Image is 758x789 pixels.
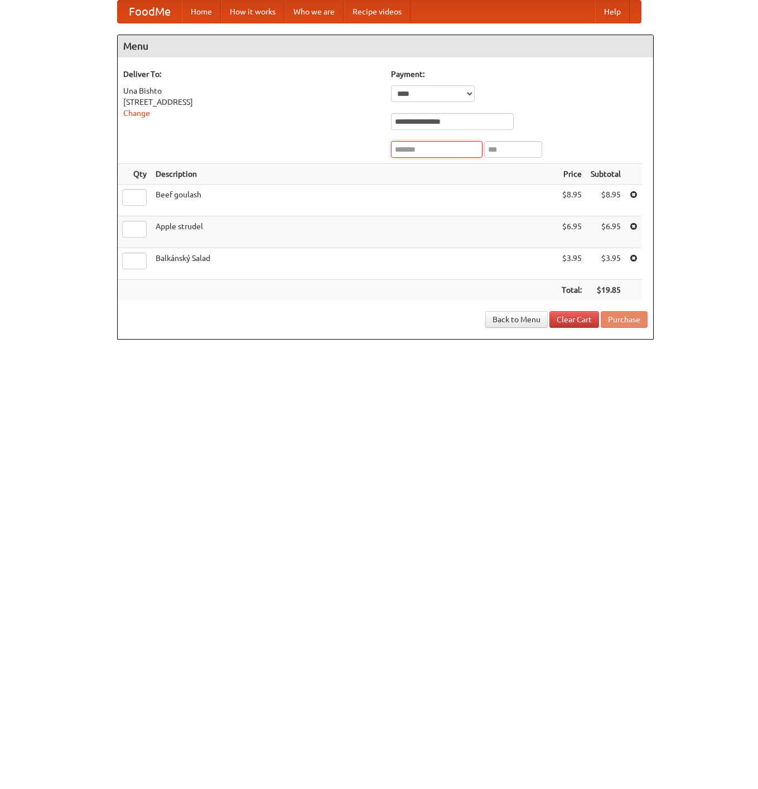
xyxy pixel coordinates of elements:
[151,248,557,280] td: Balkánský Salad
[586,164,625,185] th: Subtotal
[586,185,625,216] td: $8.95
[344,1,411,23] a: Recipe videos
[391,69,648,80] h5: Payment:
[151,185,557,216] td: Beef goulash
[123,109,150,118] a: Change
[549,311,599,328] a: Clear Cart
[118,35,653,57] h4: Menu
[123,85,380,96] div: Una Bishto
[595,1,630,23] a: Help
[118,164,151,185] th: Qty
[284,1,344,23] a: Who we are
[182,1,221,23] a: Home
[557,216,586,248] td: $6.95
[586,216,625,248] td: $6.95
[123,69,380,80] h5: Deliver To:
[557,280,586,301] th: Total:
[485,311,548,328] a: Back to Menu
[118,1,182,23] a: FoodMe
[221,1,284,23] a: How it works
[557,248,586,280] td: $3.95
[557,185,586,216] td: $8.95
[586,248,625,280] td: $3.95
[557,164,586,185] th: Price
[151,164,557,185] th: Description
[123,96,380,108] div: [STREET_ADDRESS]
[586,280,625,301] th: $19.85
[601,311,648,328] button: Purchase
[151,216,557,248] td: Apple strudel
